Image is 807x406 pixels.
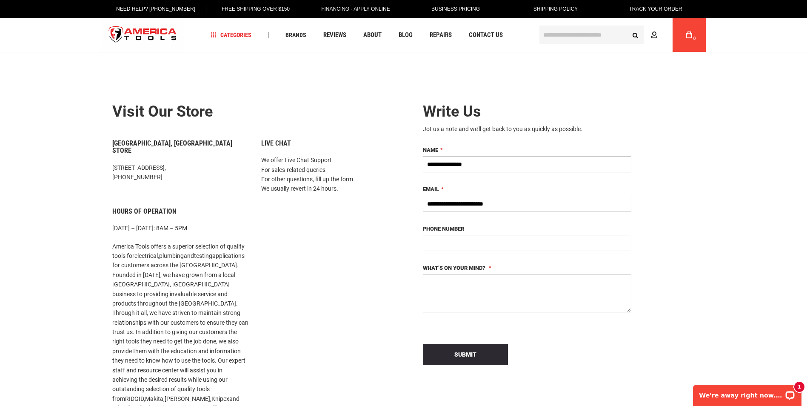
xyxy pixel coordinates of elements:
[211,32,251,38] span: Categories
[423,103,481,120] span: Write Us
[261,155,397,194] p: We offer Live Chat Support For sales-related queries For other questions, fill up the form. We us...
[102,19,184,51] a: store logo
[533,6,578,12] span: Shipping Policy
[261,140,397,147] h6: Live Chat
[285,32,306,38] span: Brands
[112,140,248,154] h6: [GEOGRAPHIC_DATA], [GEOGRAPHIC_DATA] Store
[693,36,696,41] span: 0
[282,29,310,41] a: Brands
[423,125,631,133] div: Jot us a note and we’ll get back to you as quickly as possible.
[465,29,507,41] a: Contact Us
[112,103,397,120] h2: Visit our store
[454,351,476,358] span: Submit
[363,32,382,38] span: About
[423,186,439,192] span: Email
[194,252,212,259] a: testing
[112,163,248,182] p: [STREET_ADDRESS], [PHONE_NUMBER]
[207,29,255,41] a: Categories
[112,223,248,233] p: [DATE] – [DATE]: 8AM – 5PM
[323,32,346,38] span: Reviews
[430,32,452,38] span: Repairs
[395,29,416,41] a: Blog
[687,379,807,406] iframe: LiveChat chat widget
[211,395,229,402] a: Knipex
[102,19,184,51] img: America Tools
[319,29,350,41] a: Reviews
[112,208,248,215] h6: Hours of Operation
[627,27,644,43] button: Search
[145,395,163,402] a: Makita
[423,147,438,153] span: Name
[125,395,144,402] a: RIDGID
[359,29,385,41] a: About
[423,344,508,365] button: Submit
[423,226,464,232] span: Phone Number
[159,252,184,259] a: plumbing
[165,395,210,402] a: [PERSON_NAME]
[134,252,158,259] a: electrical
[423,265,485,271] span: What’s on your mind?
[469,32,503,38] span: Contact Us
[426,29,456,41] a: Repairs
[681,18,697,52] a: 0
[399,32,413,38] span: Blog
